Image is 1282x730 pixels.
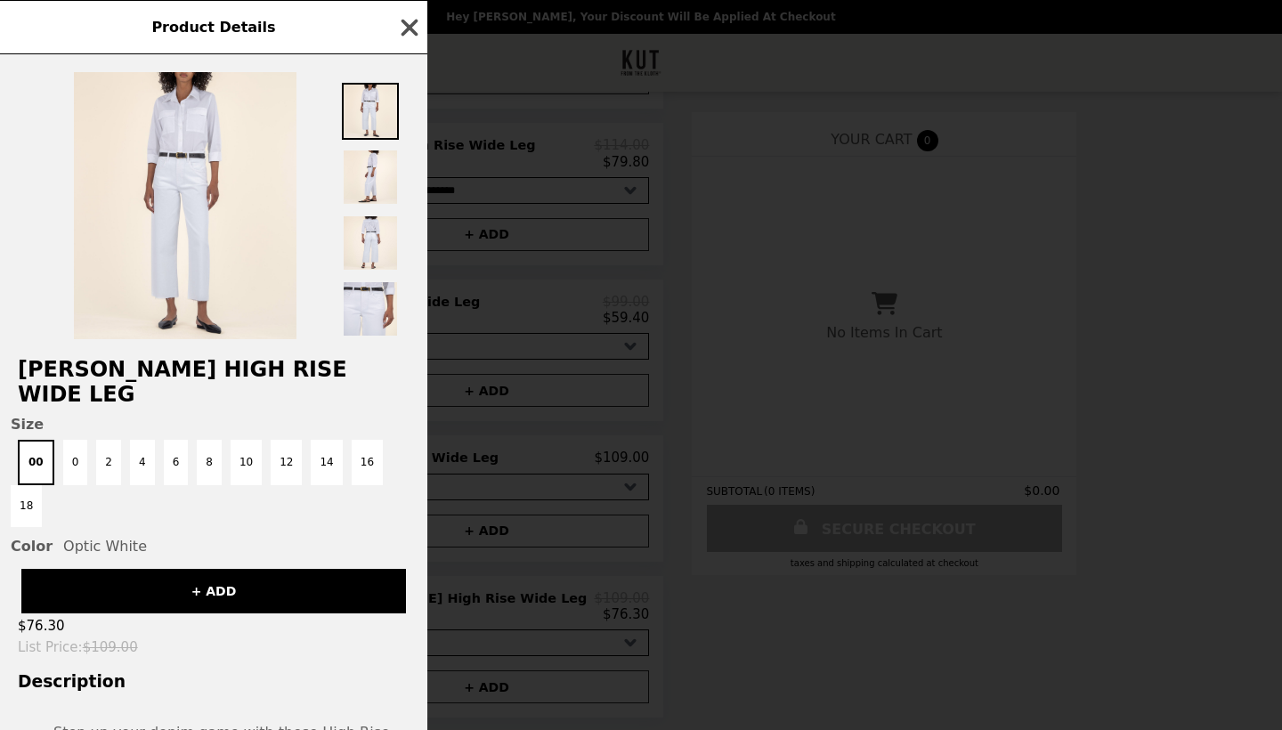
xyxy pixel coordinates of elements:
span: Color [11,538,53,555]
button: 2 [96,440,121,485]
span: Size [11,416,417,433]
button: + ADD [21,569,406,613]
button: 0 [63,440,88,485]
img: Thumbnail 4 [342,280,399,337]
div: Optic White [11,538,417,555]
button: 6 [164,440,189,485]
span: $109.00 [83,639,138,655]
button: 00 [18,440,54,485]
button: 10 [231,440,262,485]
img: Thumbnail 2 [342,149,399,206]
button: 18 [11,485,42,527]
img: Thumbnail 3 [342,215,399,272]
button: 16 [352,440,383,485]
button: 12 [271,440,302,485]
button: 8 [197,440,222,485]
img: 00 / Optic White [74,72,296,339]
button: 14 [311,440,342,485]
img: Thumbnail 1 [342,83,399,140]
span: Product Details [151,19,275,36]
button: 4 [130,440,155,485]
